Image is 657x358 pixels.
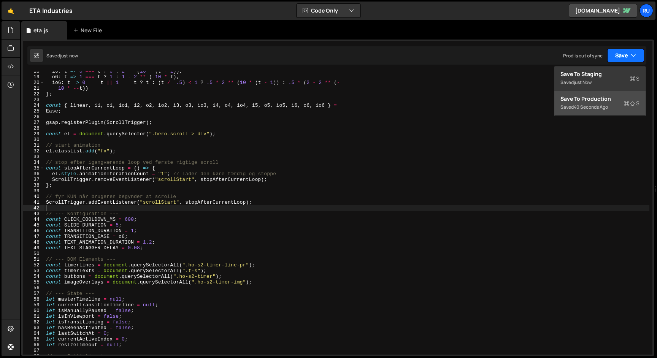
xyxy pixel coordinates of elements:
div: Saved [560,103,640,112]
div: 40 seconds ago [574,104,608,110]
div: 56 [23,285,44,291]
div: 31 [23,143,44,148]
div: 63 [23,325,44,331]
button: Code Only [297,4,360,17]
div: 50 [23,251,44,257]
div: 61 [23,314,44,319]
div: 26 [23,114,44,120]
span: S [630,75,640,82]
div: 23 [23,97,44,103]
div: 43 [23,211,44,217]
div: 39 [23,188,44,194]
div: 41 [23,200,44,205]
div: 62 [23,319,44,325]
div: 58 [23,296,44,302]
div: 34 [23,160,44,165]
div: ETA Industries [29,6,73,15]
div: 47 [23,234,44,239]
div: 24 [23,103,44,108]
button: Save [607,49,644,62]
div: just now [60,52,78,59]
div: 37 [23,177,44,182]
span: S [624,100,640,107]
div: 22 [23,91,44,97]
div: 18 [23,68,44,74]
div: 53 [23,268,44,274]
div: 57 [23,291,44,296]
div: 33 [23,154,44,160]
div: 65 [23,336,44,342]
div: 25 [23,108,44,114]
div: Saved [560,78,640,87]
button: Save to ProductionS Saved40 seconds ago [554,91,646,116]
div: 51 [23,257,44,262]
div: New File [73,27,105,34]
div: eta.js [33,27,48,34]
div: 64 [23,331,44,336]
div: 27 [23,120,44,125]
div: 44 [23,217,44,222]
div: 21 [23,86,44,91]
div: Saved [46,52,78,59]
div: 20 [23,80,44,86]
div: 59 [23,302,44,308]
button: Save to StagingS Savedjust now [554,67,646,91]
a: Ru [640,4,653,17]
div: 28 [23,125,44,131]
div: 32 [23,148,44,154]
div: 60 [23,308,44,314]
div: 38 [23,182,44,188]
a: 🤙 [2,2,20,20]
div: just now [574,79,592,86]
div: Prod is out of sync [563,52,603,59]
div: 19 [23,74,44,80]
div: 48 [23,239,44,245]
div: 30 [23,137,44,143]
div: 55 [23,279,44,285]
div: 35 [23,165,44,171]
div: 54 [23,274,44,279]
div: 45 [23,222,44,228]
div: 46 [23,228,44,234]
div: 42 [23,205,44,211]
div: 29 [23,131,44,137]
div: 52 [23,262,44,268]
div: Save to Staging [560,70,640,78]
div: 49 [23,245,44,251]
div: 40 [23,194,44,200]
div: Save to Production [560,95,640,103]
div: 36 [23,171,44,177]
a: [DOMAIN_NAME] [569,4,637,17]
